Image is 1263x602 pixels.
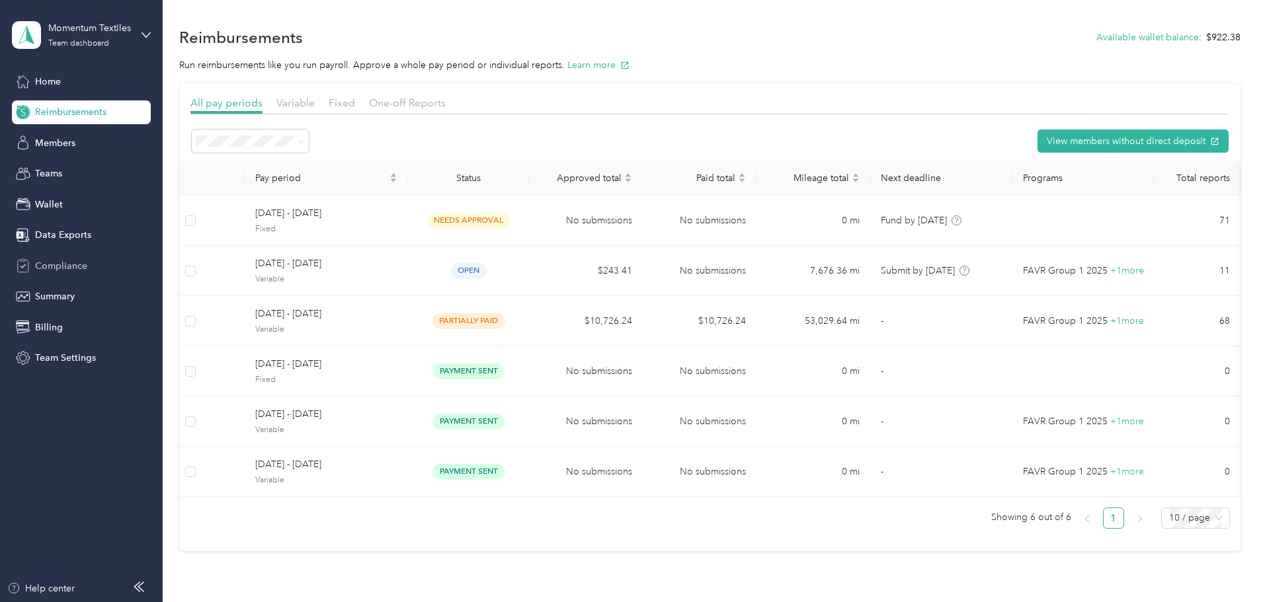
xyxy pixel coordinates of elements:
span: [DATE] - [DATE] [255,307,397,321]
button: View members without direct deposit [1038,130,1229,153]
span: Compliance [35,259,87,273]
th: Pay period [245,161,408,196]
span: - [881,365,883,377]
span: [DATE] - [DATE] [255,407,397,422]
span: - [881,466,883,477]
span: - [881,416,883,427]
th: Mileage total [756,161,870,196]
button: Available wallet balance [1096,30,1199,44]
span: [DATE] - [DATE] [255,256,397,271]
span: Teams [35,167,62,180]
span: FAVR Group 1 2025 [1023,465,1108,479]
td: 0 [1155,396,1240,447]
td: 53,029.64 mi [756,296,870,346]
td: $10,726.24 [643,296,756,346]
span: Variable [255,474,397,486]
td: No submissions [643,346,756,396]
th: Paid total [643,161,756,196]
span: Variable [255,424,397,436]
td: No submissions [643,246,756,296]
td: 7,676.36 mi [756,246,870,296]
td: - [870,447,1012,497]
td: 71 [1155,196,1240,246]
li: 1 [1103,508,1124,529]
th: Programs [1012,161,1155,196]
span: caret-down [389,176,397,184]
button: right [1129,508,1151,529]
td: 0 [1155,346,1240,396]
span: + 1 more [1110,265,1144,276]
span: FAVR Group 1 2025 [1023,264,1108,278]
span: Fixed [255,374,397,386]
td: No submissions [529,396,643,447]
span: Variable [276,96,315,109]
td: - [870,296,1012,346]
td: 0 [1155,447,1240,497]
td: $243.41 [529,246,643,296]
span: payment sent [432,414,505,429]
li: Previous Page [1077,508,1098,529]
p: Run reimbursements like you run payroll. Approve a whole pay period or individual reports. [179,58,1241,72]
span: payment sent [432,363,505,379]
span: Reimbursements [35,105,106,119]
th: Approved total [529,161,643,196]
span: [DATE] - [DATE] [255,206,397,221]
button: Learn more [567,58,630,72]
span: Fund by [DATE] [881,215,947,226]
td: 0 mi [756,196,870,246]
span: : [1199,30,1202,44]
span: caret-down [852,176,860,184]
span: payment sent [432,464,505,479]
th: Next deadline [870,161,1012,196]
li: Next Page [1129,508,1151,529]
td: 0 mi [756,396,870,447]
iframe: Everlance-gr Chat Button Frame [1189,528,1263,602]
span: Home [35,75,61,89]
span: caret-down [738,176,746,184]
td: - [870,396,1012,447]
a: 1 [1104,508,1123,528]
td: No submissions [643,447,756,497]
th: Total reports [1155,161,1240,196]
span: Pay period [255,172,387,184]
span: Approved total [540,172,622,184]
span: Showing 6 out of 6 [991,508,1071,527]
td: No submissions [529,196,643,246]
span: + 1 more [1110,315,1144,326]
span: $922.38 [1206,30,1241,44]
span: Wallet [35,198,63,211]
span: caret-up [852,171,860,179]
button: left [1077,508,1098,529]
span: - [881,315,883,326]
span: needs approval [427,213,510,228]
span: caret-up [624,171,632,179]
td: - [870,346,1012,396]
span: 10 / page [1169,508,1222,528]
span: + 1 more [1110,416,1144,427]
span: Submit by [DATE] [881,265,955,276]
span: partially paid [432,313,505,328]
td: No submissions [529,447,643,497]
span: Fixed [255,223,397,235]
span: Variable [255,324,397,336]
span: Summary [35,289,75,303]
span: Fixed [329,96,355,109]
span: caret-up [738,171,746,179]
span: Mileage total [767,172,849,184]
h1: Reimbursements [179,30,303,44]
span: One-off Reports [369,96,446,109]
td: No submissions [643,396,756,447]
td: No submissions [643,196,756,246]
span: FAVR Group 1 2025 [1023,314,1108,328]
td: 68 [1155,296,1240,346]
span: All pay periods [190,96,263,109]
span: caret-up [389,171,397,179]
span: FAVR Group 1 2025 [1023,414,1108,429]
td: 11 [1155,246,1240,296]
span: Billing [35,320,63,334]
span: Members [35,136,75,150]
span: left [1083,515,1091,523]
span: [DATE] - [DATE] [255,357,397,371]
td: $10,726.24 [529,296,643,346]
span: + 1 more [1110,466,1144,477]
